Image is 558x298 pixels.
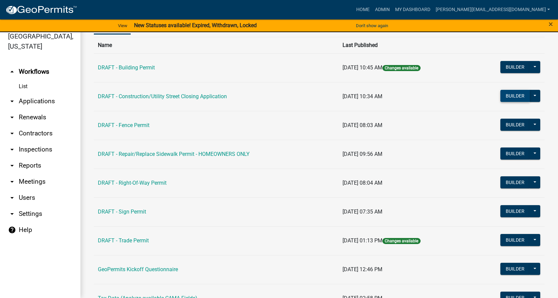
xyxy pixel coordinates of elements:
th: Name [94,37,338,53]
a: My Dashboard [392,3,433,16]
a: GeoPermits Kickoff Questionnaire [98,266,178,273]
button: Builder [500,147,530,160]
a: [PERSON_NAME][EMAIL_ADDRESS][DOMAIN_NAME] [433,3,553,16]
button: Builder [500,61,530,73]
i: arrow_drop_down [8,129,16,137]
i: arrow_drop_down [8,178,16,186]
i: arrow_drop_down [8,113,16,121]
a: DRAFT - Construction/Utility Street Closing Application [98,93,227,100]
a: DRAFT - Trade Permit [98,237,149,244]
i: arrow_drop_down [8,194,16,202]
a: DRAFT - Fence Permit [98,122,149,128]
a: Home [354,3,372,16]
span: [DATE] 09:56 AM [343,151,382,157]
span: [DATE] 08:03 AM [343,122,382,128]
button: Builder [500,176,530,188]
a: Admin [372,3,392,16]
i: help [8,226,16,234]
i: arrow_drop_down [8,210,16,218]
span: [DATE] 07:35 AM [343,208,382,215]
span: [DATE] 12:46 PM [343,266,382,273]
button: Close [549,20,553,28]
i: arrow_drop_down [8,162,16,170]
a: DRAFT - Right-Of-Way Permit [98,180,167,186]
button: Builder [500,90,530,102]
span: [DATE] 01:13 PM [343,237,382,244]
th: Last Published [338,37,471,53]
button: Builder [500,205,530,217]
a: View [115,20,130,31]
span: Changes available [382,65,421,71]
button: Builder [500,234,530,246]
span: [DATE] 10:45 AM [343,64,382,71]
a: DRAFT - Repair/Replace Sidewalk Permit - HOMEOWNERS ONLY [98,151,250,157]
i: arrow_drop_down [8,145,16,154]
span: Changes available [382,238,421,244]
span: × [549,19,553,29]
a: DRAFT - Building Permit [98,64,155,71]
i: arrow_drop_down [8,97,16,105]
i: arrow_drop_up [8,68,16,76]
span: [DATE] 10:34 AM [343,93,382,100]
a: DRAFT - Sign Permit [98,208,146,215]
span: [DATE] 08:04 AM [343,180,382,186]
button: Builder [500,119,530,131]
strong: New Statuses available! Expired, Withdrawn, Locked [134,22,257,28]
button: Builder [500,263,530,275]
button: Don't show again [353,20,391,31]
